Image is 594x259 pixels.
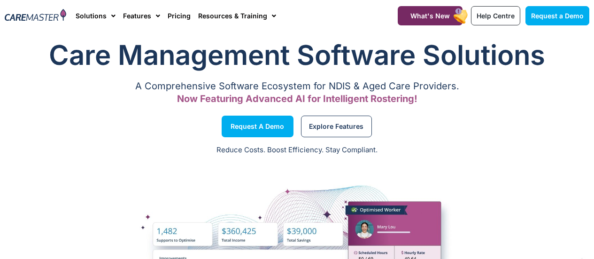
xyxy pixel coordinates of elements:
[177,93,417,104] span: Now Featuring Advanced AI for Intelligent Rostering!
[231,124,284,129] span: Request a Demo
[6,145,588,156] p: Reduce Costs. Boost Efficiency. Stay Compliant.
[222,116,293,137] a: Request a Demo
[5,83,589,89] p: A Comprehensive Software Ecosystem for NDIS & Aged Care Providers.
[525,6,589,25] a: Request a Demo
[5,9,66,23] img: CareMaster Logo
[410,12,450,20] span: What's New
[471,6,520,25] a: Help Centre
[309,124,363,129] span: Explore Features
[301,116,372,137] a: Explore Features
[477,12,515,20] span: Help Centre
[398,6,463,25] a: What's New
[531,12,584,20] span: Request a Demo
[5,36,589,74] h1: Care Management Software Solutions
